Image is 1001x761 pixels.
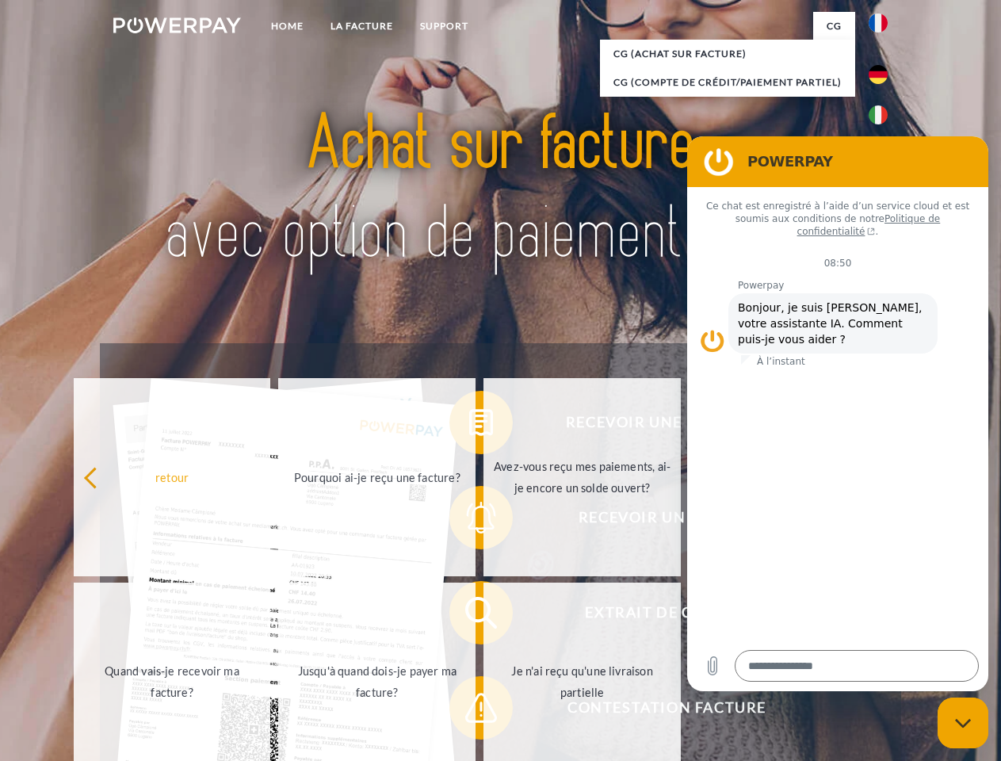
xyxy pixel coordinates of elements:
a: LA FACTURE [317,12,407,40]
img: de [869,65,888,84]
div: Jusqu'à quand dois-je payer ma facture? [288,660,466,703]
iframe: Fenêtre de messagerie [687,136,988,691]
a: Home [258,12,317,40]
img: fr [869,13,888,33]
img: title-powerpay_fr.svg [151,76,850,304]
div: retour [83,466,262,488]
div: Avez-vous reçu mes paiements, ai-je encore un solde ouvert? [493,456,671,499]
iframe: Bouton de lancement de la fenêtre de messagerie, conversation en cours [938,698,988,748]
div: Pourquoi ai-je reçu une facture? [288,466,466,488]
a: CG (Compte de crédit/paiement partiel) [600,68,855,97]
img: logo-powerpay-white.svg [113,17,241,33]
a: CG [813,12,855,40]
div: Quand vais-je recevoir ma facture? [83,660,262,703]
a: Avez-vous reçu mes paiements, ai-je encore un solde ouvert? [483,378,681,576]
a: CG (achat sur facture) [600,40,855,68]
img: it [869,105,888,124]
a: Support [407,12,482,40]
div: Je n'ai reçu qu'une livraison partielle [493,660,671,703]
